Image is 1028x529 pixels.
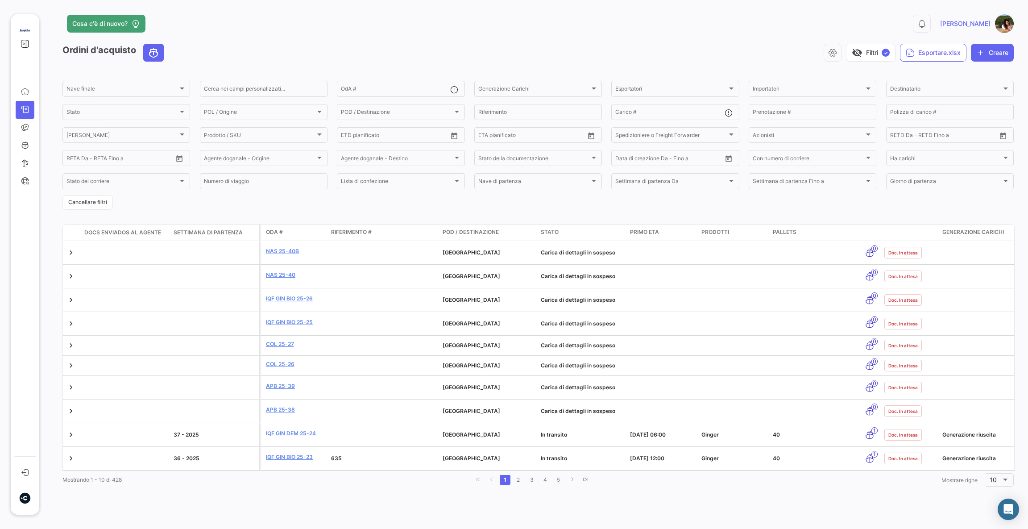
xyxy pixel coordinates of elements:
span: Agente doganale - Destino [341,156,452,162]
a: IQF GIN BIO 25-26 [266,295,324,303]
div: 36 - 2025 [174,454,256,462]
h3: Ordini d'acquisto [62,44,166,62]
span: Lista di confezione [341,179,452,186]
input: Da [478,133,485,140]
button: Cancellare filtri [62,195,113,210]
div: [GEOGRAPHIC_DATA] [443,362,534,370]
a: IQF GIN DEM 25-24 [266,429,324,437]
span: Doc. In attesa [888,342,918,349]
span: POD / Destinazione [341,110,452,117]
div: 37 - 2025 [174,431,256,439]
span: [PERSON_NAME] [940,19,991,28]
datatable-header-cell: Primo ETA [626,225,698,241]
span: Primo ETA [630,228,659,236]
a: Expand/Collapse Row [66,407,75,416]
span: Pallets [773,228,796,236]
datatable-header-cell: Prodotti [698,225,769,241]
span: 1 [871,451,878,458]
span: Azionisti [753,133,864,140]
input: Fino a [492,133,543,140]
div: Carica di dettagli in sospeso [541,407,623,415]
datatable-header-cell: Settimana di partenza [170,225,259,240]
span: Settimana di partenza Da [615,179,727,186]
div: Carica di dettagli in sospeso [541,383,623,392]
a: Expand/Collapse Row [66,361,75,370]
span: Mostrare righe [941,477,978,483]
span: ✓ [882,49,890,57]
a: IQF GIN BIO 25-25 [266,318,324,326]
span: Settimana di partenza [174,229,243,237]
span: Mostrando 1 - 10 di 428 [62,476,122,483]
span: POL / Origine [204,110,315,117]
a: Expand/Collapse Row [66,430,75,439]
input: Da [615,156,622,162]
div: 40 [773,431,855,439]
datatable-header-cell: POD / Destinazione [439,225,537,241]
span: Doc. In attesa [888,249,918,256]
div: In transito [541,431,623,439]
div: Generazione riuscita [942,431,1016,439]
button: Open calendar [722,152,735,165]
div: Abrir Intercom Messenger [998,499,1019,520]
span: 0 [871,380,878,387]
button: Open calendar [584,129,598,142]
span: Ginger [701,455,719,462]
a: Expand/Collapse Row [66,341,75,350]
div: [GEOGRAPHIC_DATA] [443,249,534,257]
datatable-header-cell: Riferimento # [327,225,439,241]
input: Fino a [80,156,131,162]
a: 3 [526,475,537,485]
span: Doc. In attesa [888,384,918,391]
a: Expand/Collapse Row [66,248,75,257]
div: Carica di dettagli in sospeso [541,362,623,370]
button: Cosa c'è di nuovo? [67,15,145,33]
span: Doc. In attesa [888,320,918,327]
a: NAS 25-40b [266,247,324,255]
div: [GEOGRAPHIC_DATA] [443,342,534,350]
span: visibility_off [852,47,862,58]
span: Doc. In attesa [888,273,918,280]
div: Carica di dettagli in sospeso [541,249,623,257]
span: Esportatori [615,87,727,93]
div: [GEOGRAPHIC_DATA] [443,383,534,392]
a: go to first page [473,475,484,485]
a: Expand/Collapse Row [66,319,75,328]
span: Spedizioniere o Freight Forwarder [615,133,727,140]
span: Stato [541,228,559,236]
a: 2 [513,475,524,485]
div: Carica di dettagli in sospeso [541,272,623,280]
a: APB 25-39 [266,382,324,390]
span: Destinatario [890,87,1002,93]
span: Importatori [753,87,864,93]
span: Prodotto / SKU [204,133,315,140]
input: Fino a [354,133,406,140]
span: 0 [871,338,878,345]
span: [DATE] 12:00 [630,455,664,462]
a: Expand/Collapse Row [66,383,75,392]
span: Cosa c'è di nuovo? [72,19,128,28]
a: go to previous page [486,475,497,485]
button: Creare [971,44,1014,62]
span: Prodotti [701,228,729,236]
button: Ocean [144,44,163,61]
span: Generazione Carichi [942,228,1004,236]
span: Ha carichi [890,156,1002,162]
input: Da [890,133,897,140]
div: [GEOGRAPHIC_DATA] [443,320,534,328]
span: 0 [871,358,878,365]
a: 1 [500,475,510,485]
span: Nave di partenza [478,179,590,186]
a: COL 25-27 [266,340,324,348]
span: Doc. In attesa [888,296,918,304]
div: In transito [541,454,623,462]
button: Open calendar [448,129,461,142]
span: 0 [871,292,878,299]
div: [GEOGRAPHIC_DATA] [443,454,534,462]
span: 0 [871,245,878,252]
a: go to next page [567,475,577,485]
a: NAS 25-40 [266,271,324,279]
datatable-header-cell: DOCS ENVIADOS AL AGENTE [81,225,170,240]
span: Con numero di corriere [753,156,864,162]
span: Doc. In attesa [888,362,918,369]
span: 10 [990,476,997,483]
